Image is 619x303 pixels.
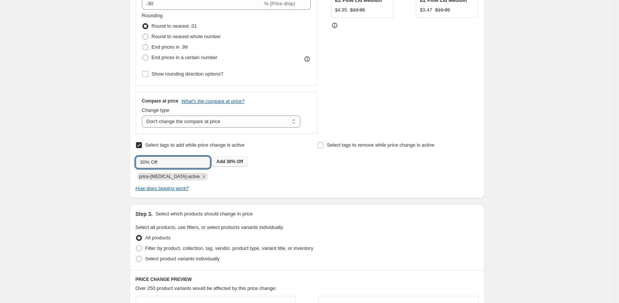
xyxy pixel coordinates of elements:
button: What's the compare at price? [182,98,245,104]
button: Add 30% Off [212,156,248,167]
b: Add [217,159,225,164]
div: $3.47 [420,6,432,14]
h2: Step 3. [136,210,153,218]
span: price-change-job-active [139,174,200,179]
a: How does tagging work? [136,186,189,191]
span: Over 250 product variants would be affected by this price change: [136,285,277,291]
span: Select tags to add while price change is active [145,142,245,148]
h6: PRICE CHANGE PREVIEW [136,276,479,282]
span: 30% Off [226,159,243,164]
span: Round to nearest .01 [152,23,197,29]
div: $4.95 [335,6,347,14]
span: % (Price drop) [264,1,295,6]
span: Select all products, use filters, or select products variants individually [136,224,283,230]
span: Select tags to remove while price change is active [327,142,434,148]
strike: $10.95 [350,6,365,14]
h3: Compare at price [142,98,179,104]
span: End prices in a certain number [152,55,217,60]
span: Select product variants individually [145,256,220,261]
strike: $10.95 [435,6,450,14]
span: Rounding [142,13,163,18]
span: Round to nearest whole number [152,34,221,39]
button: Remove price-change-job-active [201,173,207,180]
span: All products [145,235,171,241]
p: Select which products should change in price [155,210,253,218]
span: Filter by product, collection, tag, vendor, product type, variant title, or inventory [145,245,313,251]
span: End prices in .99 [152,44,188,50]
span: Change type [142,107,170,113]
span: Show rounding direction options? [152,71,223,77]
input: Select tags to add [136,156,210,168]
